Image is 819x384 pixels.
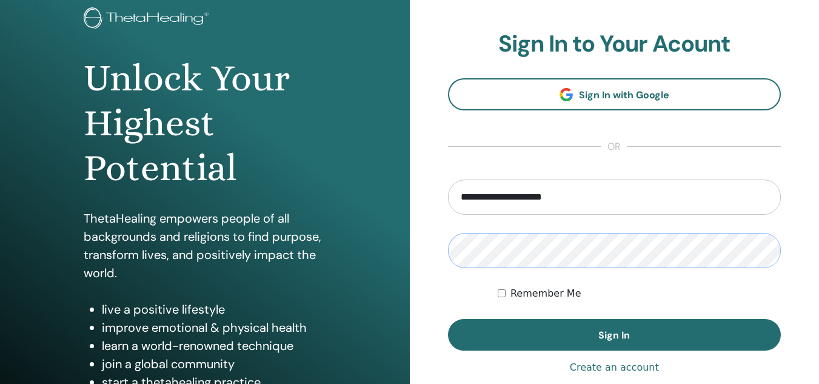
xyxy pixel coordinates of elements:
[510,286,581,301] label: Remember Me
[102,355,326,373] li: join a global community
[102,337,326,355] li: learn a world-renowned technique
[84,209,326,282] p: ThetaHealing empowers people of all backgrounds and religions to find purpose, transform lives, a...
[102,318,326,337] li: improve emotional & physical health
[570,360,659,375] a: Create an account
[579,89,669,101] span: Sign In with Google
[598,329,630,342] span: Sign In
[601,140,627,154] span: or
[448,30,781,58] h2: Sign In to Your Acount
[498,286,781,301] div: Keep me authenticated indefinitely or until I manually logout
[84,56,326,191] h1: Unlock Your Highest Potential
[448,78,781,110] a: Sign In with Google
[448,319,781,351] button: Sign In
[102,300,326,318] li: live a positive lifestyle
